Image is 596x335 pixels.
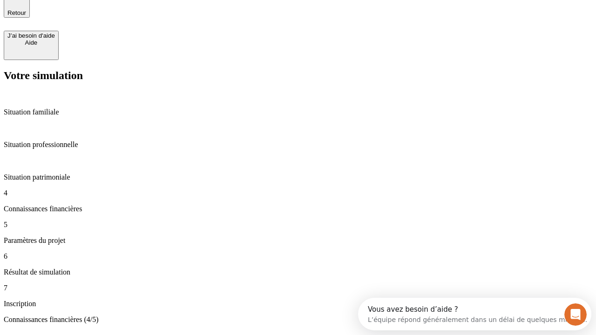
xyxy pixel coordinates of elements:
p: Paramètres du projet [4,236,592,245]
div: Vous avez besoin d’aide ? [10,8,229,15]
p: 4 [4,189,592,197]
p: 7 [4,284,592,292]
iframe: Intercom live chat [564,303,587,326]
p: 5 [4,221,592,229]
p: Situation patrimoniale [4,173,592,181]
div: Aide [7,39,55,46]
h2: Votre simulation [4,69,592,82]
div: J’ai besoin d'aide [7,32,55,39]
div: L’équipe répond généralement dans un délai de quelques minutes. [10,15,229,25]
button: J’ai besoin d'aideAide [4,31,59,60]
span: Retour [7,9,26,16]
p: Connaissances financières [4,205,592,213]
p: Situation professionnelle [4,141,592,149]
p: Connaissances financières (4/5) [4,315,592,324]
iframe: Intercom live chat discovery launcher [358,298,591,330]
p: Inscription [4,300,592,308]
p: 6 [4,252,592,261]
p: Situation familiale [4,108,592,116]
p: Résultat de simulation [4,268,592,276]
div: Ouvrir le Messenger Intercom [4,4,257,29]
